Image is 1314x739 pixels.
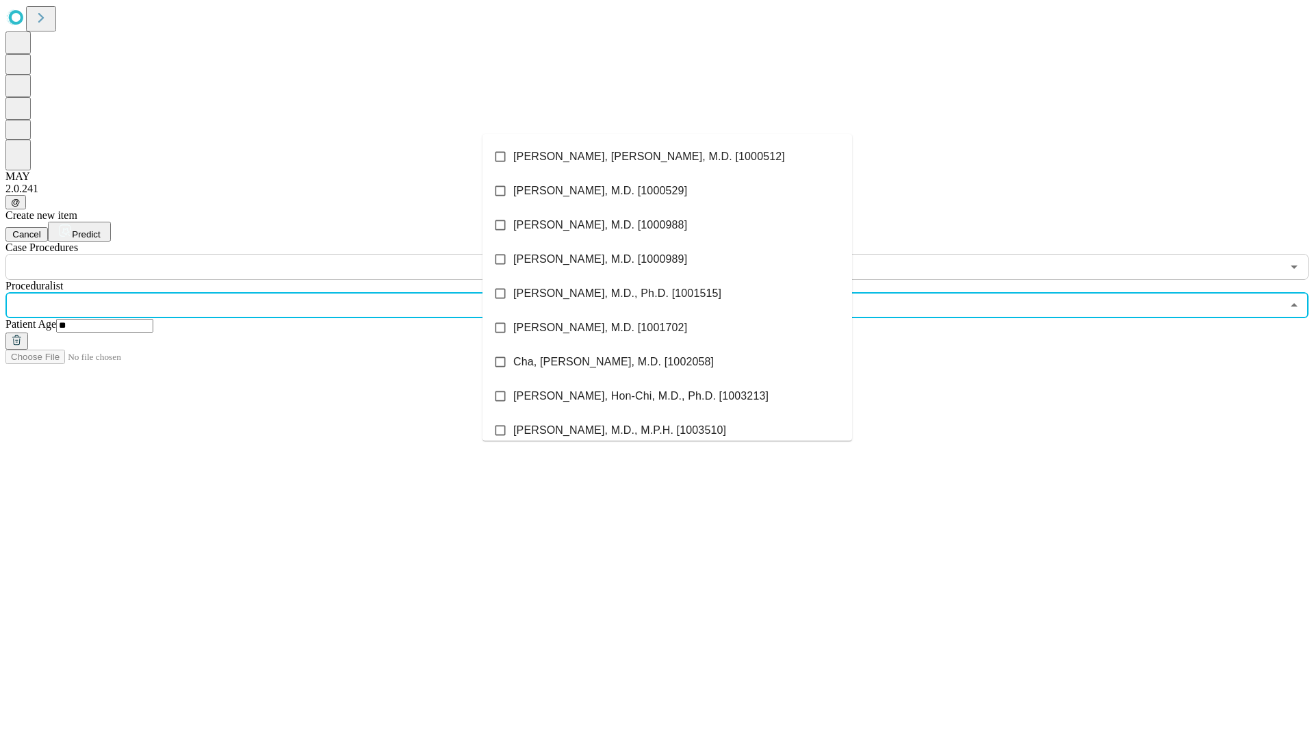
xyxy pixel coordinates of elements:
[5,227,48,242] button: Cancel
[513,183,687,199] span: [PERSON_NAME], M.D. [1000529]
[5,170,1309,183] div: MAY
[5,183,1309,195] div: 2.0.241
[11,197,21,207] span: @
[513,388,769,404] span: [PERSON_NAME], Hon-Chi, M.D., Ph.D. [1003213]
[513,354,714,370] span: Cha, [PERSON_NAME], M.D. [1002058]
[1285,296,1304,315] button: Close
[5,280,63,291] span: Proceduralist
[5,209,77,221] span: Create new item
[72,229,100,239] span: Predict
[513,148,785,165] span: [PERSON_NAME], [PERSON_NAME], M.D. [1000512]
[513,251,687,268] span: [PERSON_NAME], M.D. [1000989]
[5,318,56,330] span: Patient Age
[513,320,687,336] span: [PERSON_NAME], M.D. [1001702]
[1285,257,1304,276] button: Open
[5,195,26,209] button: @
[513,217,687,233] span: [PERSON_NAME], M.D. [1000988]
[12,229,41,239] span: Cancel
[5,242,78,253] span: Scheduled Procedure
[513,422,726,439] span: [PERSON_NAME], M.D., M.P.H. [1003510]
[48,222,111,242] button: Predict
[513,285,721,302] span: [PERSON_NAME], M.D., Ph.D. [1001515]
